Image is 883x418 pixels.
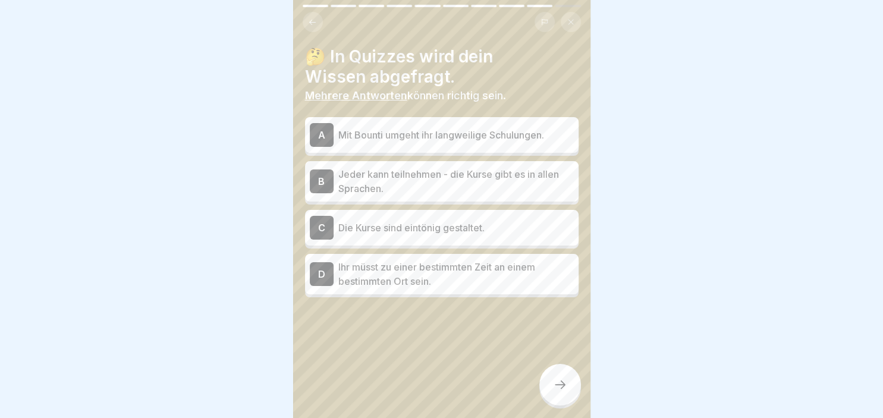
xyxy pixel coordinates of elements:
[338,128,574,142] p: Mit Bounti umgeht ihr langweilige Schulungen.
[310,216,334,240] div: C
[310,262,334,286] div: D
[338,167,574,196] p: Jeder kann teilnehmen - die Kurse gibt es in allen Sprachen.
[305,89,407,102] b: Mehrere Antworten
[310,123,334,147] div: A
[305,46,579,87] h4: 🤔 In Quizzes wird dein Wissen abgefragt.
[338,260,574,288] p: Ihr müsst zu einer bestimmten Zeit an einem bestimmten Ort sein.
[310,169,334,193] div: B
[305,89,579,102] p: können richtig sein.
[338,221,574,235] p: Die Kurse sind eintönig gestaltet.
